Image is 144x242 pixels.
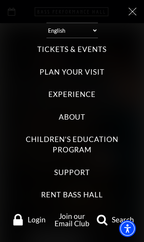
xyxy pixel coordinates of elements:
[37,44,107,55] label: Tickets & Events
[46,23,98,38] select: Select:
[40,67,104,77] label: Plan Your Visit
[41,190,103,200] label: Rent Bass Hall
[28,216,46,223] span: Login
[8,214,50,225] a: Login
[55,212,89,228] a: Join our Email Club
[94,214,136,225] a: search
[54,167,90,178] label: Support
[59,112,86,122] label: About
[112,216,134,223] span: Search
[8,134,136,155] label: Children's Education Program
[48,89,96,100] label: Experience
[119,220,136,237] div: Accessibility Menu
